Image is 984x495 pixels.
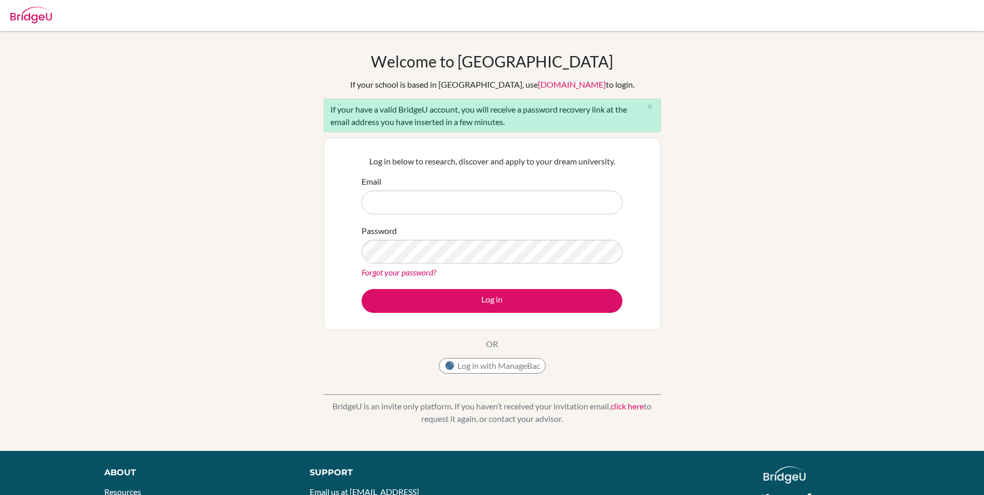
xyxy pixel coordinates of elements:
img: Bridge-U [10,7,52,23]
a: Forgot your password? [362,267,436,277]
div: About [104,466,286,479]
label: Email [362,175,381,188]
button: Log in with ManageBac [439,358,546,374]
div: If your school is based in [GEOGRAPHIC_DATA], use to login. [350,78,634,91]
p: OR [486,338,498,350]
div: Support [310,466,480,479]
a: [DOMAIN_NAME] [538,79,606,89]
label: Password [362,225,397,237]
button: Close [640,99,660,115]
p: BridgeU is an invite only platform. If you haven’t received your invitation email, to request it ... [324,400,661,425]
p: Log in below to research, discover and apply to your dream university. [362,155,622,168]
a: click here [611,401,644,411]
button: Log in [362,289,622,313]
i: close [646,103,654,111]
div: If your have a valid BridgeU account, you will receive a password recovery link at the email addr... [324,99,661,132]
h1: Welcome to [GEOGRAPHIC_DATA] [371,52,613,71]
img: logo_white@2x-f4f0deed5e89b7ecb1c2cc34c3e3d731f90f0f143d5ea2071677605dd97b5244.png [764,466,806,484]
